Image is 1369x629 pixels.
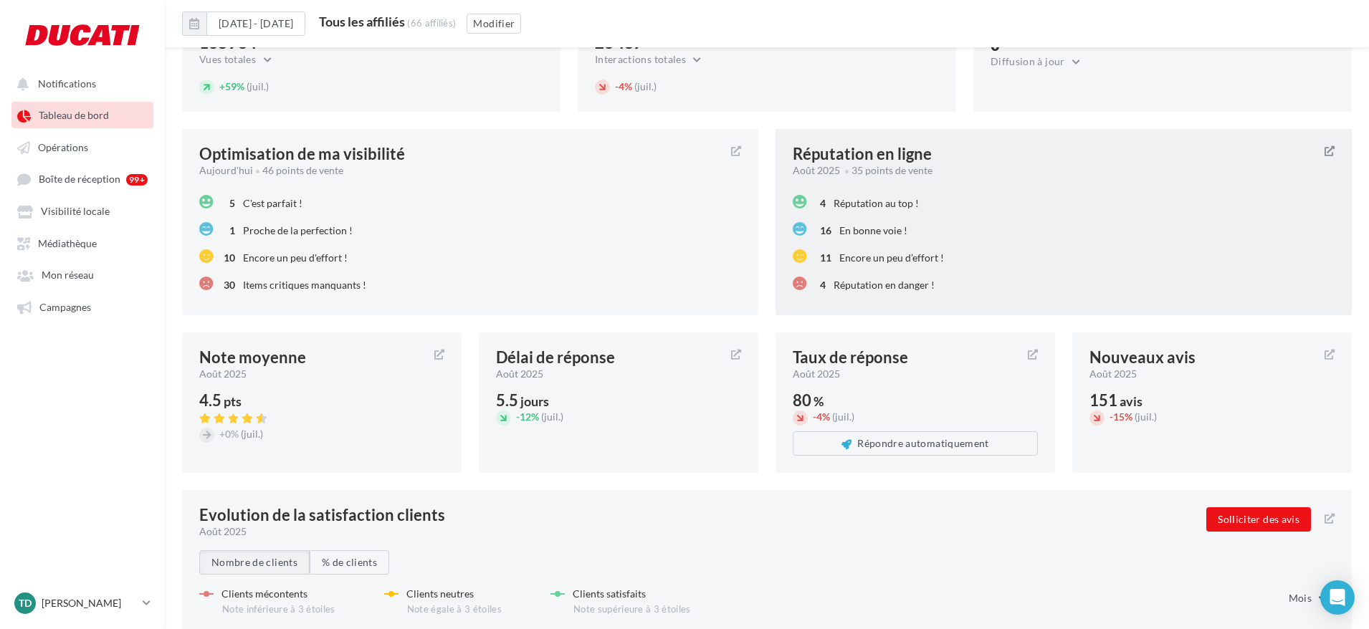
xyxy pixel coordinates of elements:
span: Note supérieure à 3 étoiles [573,603,691,615]
span: Tableau de bord [39,110,109,122]
div: 1 [221,224,235,238]
div: Aujourd'hui 46 points de vente [199,163,720,178]
div: Note moyenne [199,350,306,365]
span: (juil.) [634,80,657,92]
span: (juil.) [541,410,563,423]
span: Clients neutres [406,588,474,600]
button: Répondre automatiquement [793,431,1038,456]
button: % de clients [310,550,389,575]
span: C'est parfait ! [243,197,302,209]
span: 4 [820,279,826,291]
button: Modifier [467,14,521,34]
button: Vues totales [199,51,279,68]
span: jours [520,393,549,409]
span: 151 [1089,390,1117,410]
span: Note inférieure à 3 étoiles [222,603,335,615]
span: Note égale à 3 étoiles [407,603,502,615]
span: pts [224,393,242,409]
span: Boîte de réception [39,173,120,186]
span: Mois [1289,592,1312,604]
span: 16 [820,224,831,236]
span: TD [19,596,32,610]
span: (juil.) [1135,410,1157,423]
span: En bonne voie ! [839,224,907,236]
span: % [814,393,824,409]
span: Items critiques manquants ! [243,279,366,291]
a: Visibilité locale [9,198,156,224]
div: Réputation en ligne [793,146,932,162]
button: Diffusion à jour [991,53,1088,70]
button: [DATE] - [DATE] [182,11,305,36]
div: Optimisation de ma visibilité [199,146,405,162]
span: Notifications [38,77,96,90]
div: Open Intercom Messenger [1320,580,1355,615]
span: 4% [615,80,632,92]
span: Encore un peu d’effort ! [839,251,944,264]
span: 12% [516,410,539,423]
a: Médiathèque [9,230,156,256]
span: Visibilité locale [41,206,110,218]
a: Mon réseau [9,261,156,287]
button: Mois [1277,586,1335,610]
div: Délai de réponse [496,350,615,365]
a: TD [PERSON_NAME] [11,590,153,617]
span: Réputation au top ! [834,197,919,209]
span: 0% [219,428,239,440]
div: Nouveaux avis [1089,350,1196,365]
span: Médiathèque [38,237,97,249]
span: + [219,80,225,92]
span: Encore un peu d'effort ! [243,251,348,264]
div: 99+ [126,174,148,186]
button: Solliciter des avis [1206,507,1311,532]
span: Réputation en danger ! [834,279,935,291]
span: Clients mécontents [221,588,307,600]
div: (66 affiliés) [407,17,456,29]
span: 59% [219,80,244,92]
span: 80 [793,390,811,410]
button: Notifications [9,70,151,96]
button: [DATE] - [DATE] [206,11,305,36]
span: (juil.) [241,428,263,440]
span: - [813,410,816,423]
span: 11 [820,251,831,264]
span: 15% [1110,410,1132,423]
span: Mon réseau [42,269,94,282]
a: Opérations [9,134,156,160]
span: avis [1120,393,1143,409]
a: Tableau de bord [9,102,156,128]
span: août 2025 [1089,367,1137,381]
span: Proche de la perfection ! [243,224,353,236]
div: 35 points de vente [793,163,1313,178]
span: Opérations [38,141,88,153]
span: 4.5 [199,390,221,410]
span: 4% [813,410,830,423]
div: Taux de réponse [793,350,908,365]
span: août 2025 [793,367,840,381]
span: 4 [820,197,826,209]
span: - [615,80,619,92]
div: 30 [221,278,235,292]
span: août 2025 [793,163,840,178]
button: Nombre de clients [199,550,310,575]
a: Campagnes [9,294,156,320]
div: 10 [221,251,235,265]
button: Interactions totales [595,51,709,68]
p: [PERSON_NAME] [42,596,137,610]
span: - [516,410,520,423]
span: août 2025 [199,367,247,381]
div: Tous les affiliés [319,15,405,28]
span: - [1110,410,1113,423]
span: 5.5 [496,390,518,410]
span: (juil.) [832,410,854,423]
span: (juil.) [247,80,269,92]
span: Clients satisfaits [573,588,646,600]
span: août 2025 [199,524,247,539]
div: 5 [221,196,235,211]
div: Evolution de la satisfaction clients [199,507,445,523]
span: + [219,428,225,440]
span: Campagnes [39,301,91,313]
a: Boîte de réception 99+ [9,165,156,192]
span: août 2025 [496,367,543,381]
